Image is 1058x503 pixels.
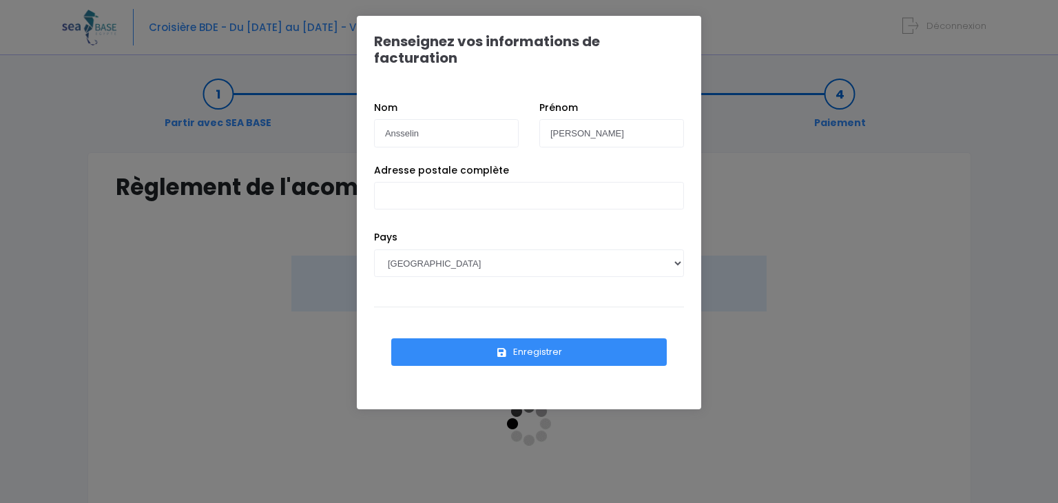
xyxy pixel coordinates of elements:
label: Prénom [539,101,578,115]
label: Nom [374,101,397,115]
label: Adresse postale complète [374,163,509,178]
button: Enregistrer [391,338,667,366]
label: Pays [374,230,397,245]
h1: Renseignez vos informations de facturation [374,33,684,66]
